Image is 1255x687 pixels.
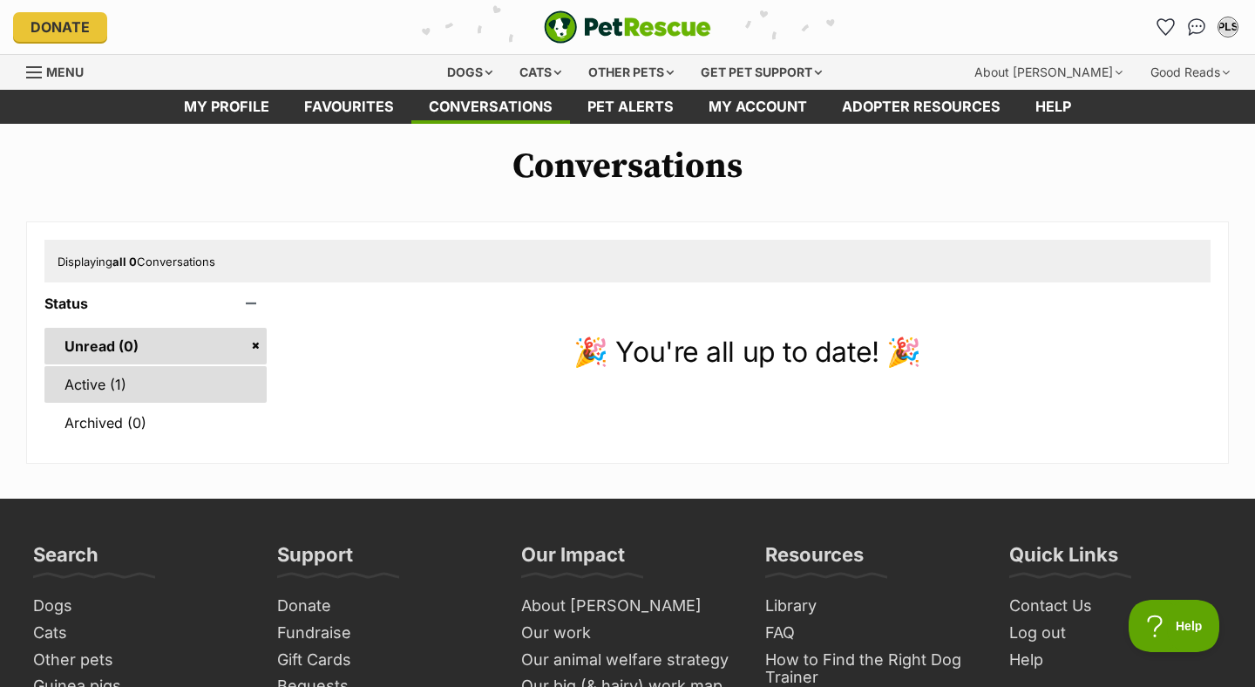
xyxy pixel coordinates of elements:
[33,542,98,577] h3: Search
[570,90,691,124] a: Pet alerts
[514,647,741,674] a: Our animal welfare strategy
[26,647,253,674] a: Other pets
[287,90,411,124] a: Favourites
[1002,593,1229,620] a: Contact Us
[689,55,834,90] div: Get pet support
[962,55,1135,90] div: About [PERSON_NAME]
[758,620,985,647] a: FAQ
[521,542,625,577] h3: Our Impact
[544,10,711,44] a: PetRescue
[166,90,287,124] a: My profile
[277,542,353,577] h3: Support
[435,55,505,90] div: Dogs
[270,593,497,620] a: Donate
[758,593,985,620] a: Library
[1183,13,1211,41] a: Conversations
[26,620,253,647] a: Cats
[1151,13,1179,41] a: Favourites
[1129,600,1220,652] iframe: Help Scout Beacon - Open
[1151,13,1242,41] ul: Account quick links
[270,620,497,647] a: Fundraise
[1018,90,1089,124] a: Help
[765,542,864,577] h3: Resources
[284,331,1211,373] p: 🎉 You're all up to date! 🎉
[44,366,267,403] a: Active (1)
[1188,18,1206,36] img: chat-41dd97257d64d25036548639549fe6c8038ab92f7586957e7f3b1b290dea8141.svg
[26,593,253,620] a: Dogs
[13,12,107,42] a: Donate
[1002,620,1229,647] a: Log out
[44,405,267,441] a: Archived (0)
[1009,542,1118,577] h3: Quick Links
[507,55,573,90] div: Cats
[544,10,711,44] img: logo-e224e6f780fb5917bec1dbf3a21bbac754714ae5b6737aabdf751b685950b380.svg
[411,90,570,124] a: conversations
[691,90,824,124] a: My account
[514,593,741,620] a: About [PERSON_NAME]
[44,296,267,311] header: Status
[1214,13,1242,41] button: My account
[1138,55,1242,90] div: Good Reads
[58,255,215,269] span: Displaying Conversations
[824,90,1018,124] a: Adopter resources
[1219,18,1237,36] div: PLS
[1002,647,1229,674] a: Help
[26,55,96,86] a: Menu
[270,647,497,674] a: Gift Cards
[112,255,137,269] strong: all 0
[576,55,686,90] div: Other pets
[44,328,267,364] a: Unread (0)
[46,65,84,79] span: Menu
[514,620,741,647] a: Our work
